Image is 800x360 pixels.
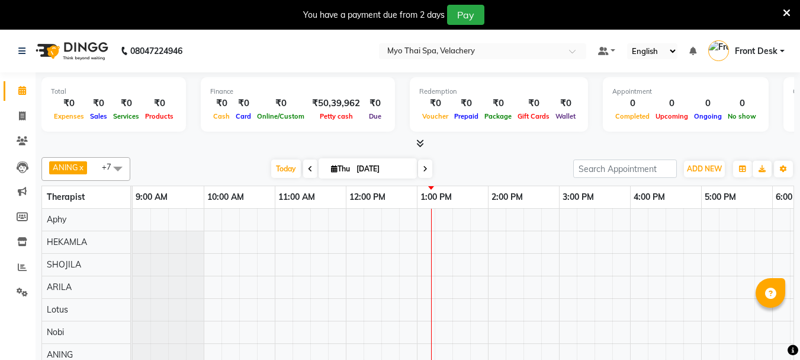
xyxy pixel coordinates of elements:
div: ₹0 [142,97,176,110]
span: ADD NEW [687,164,722,173]
iframe: chat widget [750,313,788,348]
span: Upcoming [653,112,691,120]
a: x [78,163,83,172]
div: 0 [725,97,759,110]
div: Appointment [612,87,759,97]
span: ANING [47,349,73,360]
div: ₹0 [552,97,579,110]
div: ₹0 [87,97,110,110]
div: ₹0 [110,97,142,110]
span: HEKAMLA [47,237,87,247]
a: 1:00 PM [417,189,455,206]
div: 0 [653,97,691,110]
div: ₹0 [365,97,385,110]
img: Front Desk [708,40,729,61]
span: Completed [612,112,653,120]
span: Today [271,160,301,178]
div: 0 [691,97,725,110]
a: 2:00 PM [489,189,526,206]
a: 4:00 PM [631,189,668,206]
div: ₹0 [419,97,451,110]
div: ₹0 [451,97,481,110]
span: Therapist [47,192,85,202]
span: Thu [328,164,353,173]
span: Lotus [47,304,68,315]
span: +7 [102,162,120,171]
input: 2025-09-04 [353,160,412,178]
a: 10:00 AM [204,189,247,206]
span: Front Desk [735,45,777,58]
b: 08047224946 [130,34,182,68]
div: ₹0 [233,97,254,110]
div: ₹0 [51,97,87,110]
span: Online/Custom [254,112,307,120]
span: ARILA [47,282,72,292]
span: Prepaid [451,112,481,120]
a: 12:00 PM [346,189,388,206]
span: SHOJILA [47,259,81,270]
span: Voucher [419,112,451,120]
span: Aphy [47,214,66,225]
a: 9:00 AM [133,189,171,206]
span: ANING [53,163,78,172]
span: Petty cash [317,112,356,120]
span: Products [142,112,176,120]
span: Nobi [47,327,64,337]
span: Due [366,112,384,120]
button: ADD NEW [684,161,725,177]
span: Ongoing [691,112,725,120]
div: 0 [612,97,653,110]
div: ₹50,39,962 [307,97,365,110]
div: ₹0 [481,97,515,110]
div: Total [51,87,176,97]
img: logo [30,34,111,68]
button: Pay [447,5,484,25]
span: Package [481,112,515,120]
span: No show [725,112,759,120]
div: ₹0 [515,97,552,110]
span: Gift Cards [515,112,552,120]
div: Redemption [419,87,579,97]
div: You have a payment due from 2 days [303,9,445,21]
span: Cash [210,112,233,120]
a: 5:00 PM [702,189,739,206]
a: 3:00 PM [560,189,597,206]
span: Expenses [51,112,87,120]
a: 11:00 AM [275,189,318,206]
span: Services [110,112,142,120]
span: Sales [87,112,110,120]
span: Card [233,112,254,120]
div: ₹0 [210,97,233,110]
span: Wallet [552,112,579,120]
div: Finance [210,87,385,97]
div: ₹0 [254,97,307,110]
input: Search Appointment [573,160,677,178]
